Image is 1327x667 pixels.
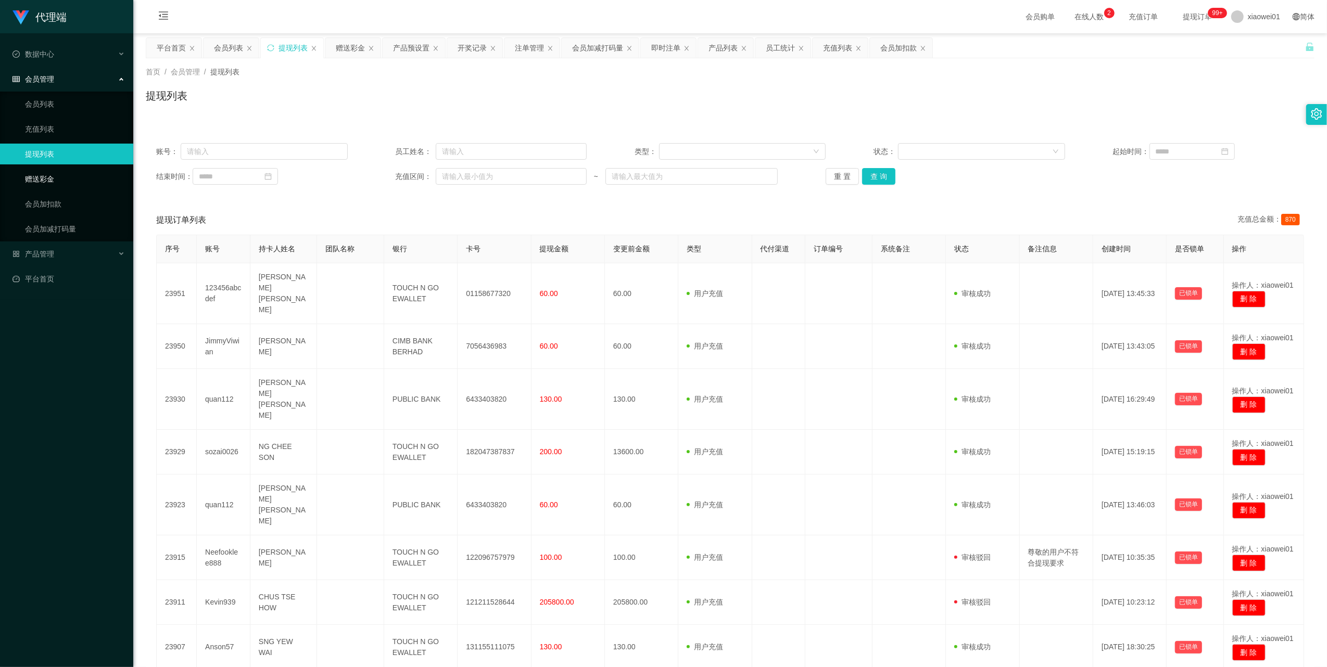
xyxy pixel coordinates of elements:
div: 赠送彩金 [336,38,365,58]
td: 23923 [157,474,197,535]
td: quan112 [197,474,250,535]
span: 审核成功 [954,501,991,509]
td: 尊敬的用户不符合提现要求 [1020,535,1093,580]
i: 图标: calendar [1221,148,1229,155]
td: 6433403820 [458,369,531,430]
a: 会员加扣款 [25,194,125,214]
td: 23951 [157,263,197,324]
td: 23911 [157,580,197,625]
span: 订单编号 [814,245,843,253]
span: 序号 [165,245,180,253]
span: 提现订单列表 [156,214,206,226]
span: 操作人：xiaowei01 [1232,634,1294,643]
span: 类型： [635,146,659,157]
span: 用户充值 [687,395,723,403]
button: 删 除 [1232,599,1266,616]
td: TOUCH N GO EWALLET [384,263,458,324]
input: 请输入最大值为 [605,168,778,185]
td: [DATE] 13:43:05 [1093,324,1167,369]
span: 205800.00 [540,598,574,606]
span: 充值订单 [1124,13,1164,20]
i: 图标: down [1053,148,1059,156]
div: 产品预设置 [393,38,429,58]
span: 数据中心 [12,50,54,58]
span: 用户充值 [687,598,723,606]
span: 账号 [205,245,220,253]
button: 已锁单 [1175,287,1202,300]
i: 图标: close [246,45,252,52]
a: 图标: dashboard平台首页 [12,268,125,289]
td: 121211528644 [458,580,531,625]
td: 01158677320 [458,263,531,324]
span: 操作人：xiaowei01 [1232,439,1294,447]
span: 产品管理 [12,250,54,258]
button: 删 除 [1232,644,1266,661]
span: 100.00 [540,553,562,561]
td: [DATE] 13:45:33 [1093,263,1167,324]
td: 23929 [157,430,197,474]
td: [PERSON_NAME] [PERSON_NAME] [250,263,318,324]
i: 图标: close [626,45,633,52]
span: 备注信息 [1028,245,1057,253]
td: NG CHEE SON [250,430,318,474]
a: 代理端 [12,12,67,21]
span: 会员管理 [12,75,54,83]
span: 130.00 [540,395,562,403]
td: [DATE] 16:29:49 [1093,369,1167,430]
span: 操作人：xiaowei01 [1232,589,1294,598]
span: 用户充值 [687,289,723,298]
span: 60.00 [540,501,558,509]
i: 图标: appstore-o [12,250,20,258]
button: 已锁单 [1175,393,1202,405]
td: [PERSON_NAME] [PERSON_NAME] [250,474,318,535]
input: 请输入最小值为 [436,168,587,185]
i: 图标: check-circle-o [12,50,20,58]
span: 状态 [954,245,969,253]
i: 图标: menu-fold [146,1,181,34]
sup: 1209 [1208,8,1227,18]
span: 起始时间： [1113,146,1149,157]
span: ~ [587,171,605,182]
input: 请输入 [181,143,348,160]
td: 60.00 [605,324,678,369]
span: 操作 [1232,245,1247,253]
td: 123456abcdef [197,263,250,324]
td: 23950 [157,324,197,369]
button: 已锁单 [1175,551,1202,564]
i: 图标: global [1293,13,1300,20]
p: 2 [1107,8,1111,18]
td: CIMB BANK BERHAD [384,324,458,369]
span: 审核成功 [954,395,991,403]
span: 用户充值 [687,342,723,350]
span: 银行 [393,245,407,253]
span: 870 [1281,214,1300,225]
span: 员工姓名： [395,146,435,157]
i: 图标: setting [1311,108,1322,120]
span: 提现列表 [210,68,239,76]
i: 图标: close [920,45,926,52]
span: 类型 [687,245,701,253]
div: 会员加减打码量 [572,38,623,58]
span: 操作人：xiaowei01 [1232,333,1294,342]
td: TOUCH N GO EWALLET [384,535,458,580]
div: 平台首页 [157,38,186,58]
a: 提现列表 [25,144,125,164]
button: 查 询 [862,168,895,185]
button: 已锁单 [1175,641,1202,653]
td: [PERSON_NAME] [PERSON_NAME] [250,369,318,430]
span: 充值区间： [395,171,435,182]
td: Kevin939 [197,580,250,625]
a: 充值列表 [25,119,125,139]
i: 图标: close [798,45,804,52]
div: 充值总金额： [1237,214,1304,226]
td: 13600.00 [605,430,678,474]
button: 删 除 [1232,396,1266,413]
div: 充值列表 [823,38,852,58]
td: sozai0026 [197,430,250,474]
td: [DATE] 10:35:35 [1093,535,1167,580]
td: 60.00 [605,474,678,535]
span: 130.00 [540,643,562,651]
div: 会员加扣款 [880,38,917,58]
td: 130.00 [605,369,678,430]
td: PUBLIC BANK [384,474,458,535]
